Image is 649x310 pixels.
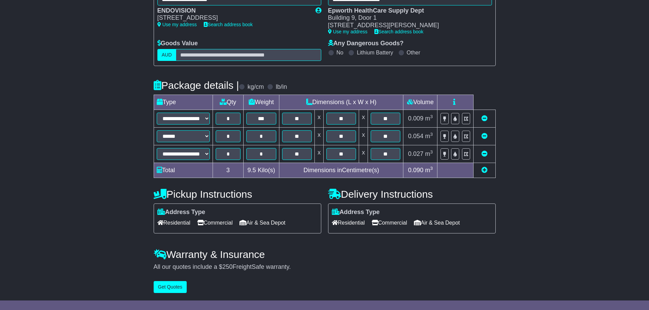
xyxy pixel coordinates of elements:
div: ENDOVISION [157,7,309,15]
span: Commercial [372,217,407,228]
a: Search address book [374,29,423,34]
div: [STREET_ADDRESS] [157,14,309,22]
span: 0.027 [408,150,423,157]
label: Goods Value [157,40,198,47]
td: 3 [213,163,243,178]
div: All our quotes include a $ FreightSafe warranty. [154,263,496,271]
td: x [359,127,368,145]
h4: Warranty & Insurance [154,249,496,260]
span: 250 [222,263,233,270]
sup: 3 [430,114,433,119]
span: 0.054 [408,133,423,140]
h4: Pickup Instructions [154,189,321,200]
a: Add new item [481,167,488,174]
td: x [315,110,324,127]
label: Address Type [332,209,380,216]
span: m [425,167,433,174]
td: x [315,127,324,145]
td: x [359,145,368,163]
a: Use my address [328,29,368,34]
td: Dimensions in Centimetre(s) [279,163,403,178]
a: Remove this item [481,133,488,140]
td: x [315,145,324,163]
label: kg/cm [247,83,264,91]
h4: Delivery Instructions [328,189,496,200]
span: m [425,115,433,122]
td: x [359,110,368,127]
span: Residential [157,217,190,228]
label: Other [407,49,420,56]
label: lb/in [276,83,287,91]
span: m [425,150,433,157]
div: [STREET_ADDRESS][PERSON_NAME] [328,22,485,29]
a: Search address book [204,22,253,27]
label: Lithium Battery [357,49,393,56]
span: Air & Sea Depot [414,217,460,228]
td: Total [154,163,213,178]
sup: 3 [430,149,433,154]
span: 0.090 [408,167,423,174]
label: No [337,49,343,56]
td: Weight [243,95,279,110]
div: Epworth HealthCare Supply Dept [328,7,485,15]
a: Remove this item [481,150,488,157]
td: Volume [403,95,437,110]
a: Use my address [157,22,197,27]
span: m [425,133,433,140]
span: 0.009 [408,115,423,122]
label: AUD [157,49,176,61]
sup: 3 [430,166,433,171]
td: Dimensions (L x W x H) [279,95,403,110]
a: Remove this item [481,115,488,122]
span: Commercial [197,217,233,228]
span: Air & Sea Depot [239,217,285,228]
h4: Package details | [154,80,239,91]
td: Qty [213,95,243,110]
label: Address Type [157,209,205,216]
label: Any Dangerous Goods? [328,40,404,47]
td: Type [154,95,213,110]
span: Residential [332,217,365,228]
sup: 3 [430,132,433,137]
td: Kilo(s) [243,163,279,178]
button: Get Quotes [154,281,187,293]
span: 9.5 [247,167,256,174]
div: Building 9, Door 1 [328,14,485,22]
